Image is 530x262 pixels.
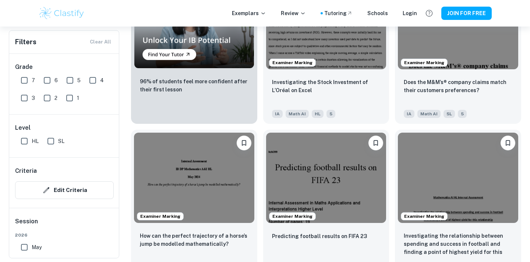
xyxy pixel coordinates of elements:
p: How can the perfect trajectory of a horse’s jump be modelled mathematically? [140,232,248,248]
span: 6 [54,76,58,84]
a: Login [403,9,417,17]
span: Examiner Marking [269,213,315,220]
img: Math AI IA example thumbnail: How can the perfect trajectory of a hors [134,133,254,223]
span: SL [58,137,64,145]
h6: Grade [15,63,114,71]
span: SL [444,110,455,118]
p: Predicting football results on FIFA 23 [272,232,367,240]
button: Please log in to bookmark exemplars [501,136,515,150]
h6: Session [15,217,114,232]
p: Exemplars [232,9,266,17]
span: Math AI [417,110,441,118]
p: 96% of students feel more confident after their first lesson [140,77,248,94]
a: Schools [367,9,388,17]
span: HL [32,137,39,145]
span: 2 [54,94,57,102]
p: Investigating the Stock Investment of L’Oréal on Excel [272,78,381,94]
h6: Level [15,123,114,132]
button: Please log in to bookmark exemplars [237,136,251,150]
button: Help and Feedback [423,7,435,20]
p: Investigating the relationship between spending and success in football and finding a point of hi... [404,232,512,257]
p: Does the M&M’s® company claims match their customers preferences? [404,78,512,94]
span: Examiner Marking [137,213,183,220]
span: 5 [458,110,467,118]
span: 4 [100,76,104,84]
span: 1 [77,94,79,102]
p: Review [281,9,306,17]
span: 7 [32,76,35,84]
span: May [32,243,42,251]
h6: Criteria [15,167,37,175]
span: Examiner Marking [401,213,447,220]
span: Math AI [286,110,309,118]
span: IA [272,110,283,118]
span: Examiner Marking [269,59,315,66]
h6: Filters [15,37,36,47]
span: HL [312,110,324,118]
span: 5 [326,110,335,118]
span: 2026 [15,232,114,238]
span: 3 [32,94,35,102]
img: Math AI IA example thumbnail: Investigating the relationship between [398,133,518,223]
a: Tutoring [324,9,353,17]
img: Clastify logo [38,6,85,21]
button: Edit Criteria [15,181,114,199]
img: Math AI IA example thumbnail: Predicting football results on FIFA 23 [266,133,386,223]
span: Examiner Marking [401,59,447,66]
span: IA [404,110,414,118]
span: 5 [77,76,81,84]
button: Please log in to bookmark exemplars [368,136,383,150]
button: JOIN FOR FREE [441,7,492,20]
